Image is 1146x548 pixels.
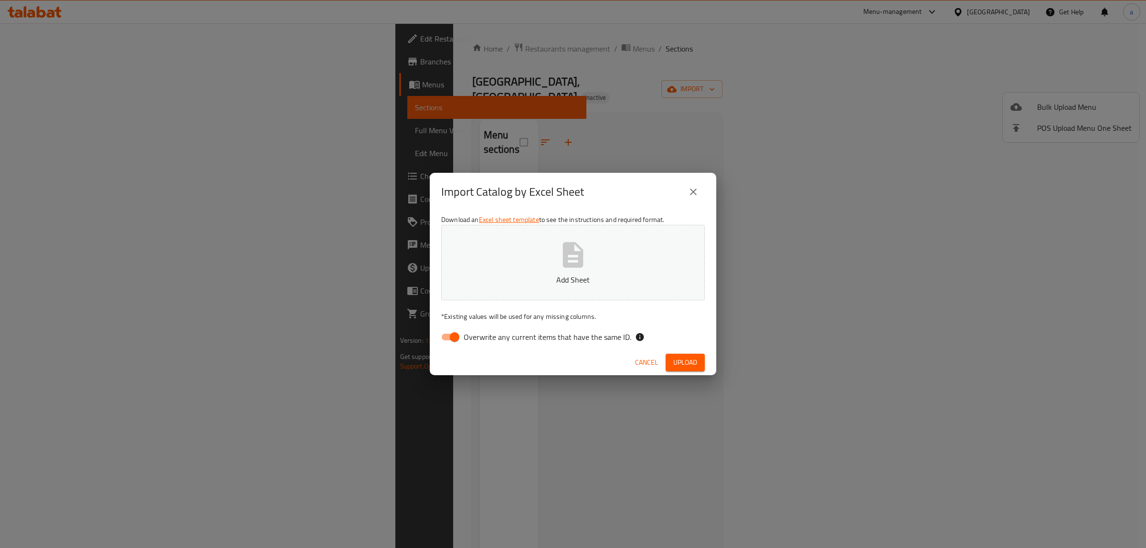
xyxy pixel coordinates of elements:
p: Add Sheet [456,274,690,285]
button: Add Sheet [441,225,705,300]
span: Cancel [635,357,658,369]
p: Existing values will be used for any missing columns. [441,312,705,321]
svg: If the overwrite option isn't selected, then the items that match an existing ID will be ignored ... [635,332,645,342]
h2: Import Catalog by Excel Sheet [441,184,584,200]
span: Upload [673,357,697,369]
a: Excel sheet template [479,213,539,226]
button: close [682,180,705,203]
div: Download an to see the instructions and required format. [430,211,716,349]
button: Cancel [631,354,662,371]
span: Overwrite any current items that have the same ID. [464,331,631,343]
button: Upload [666,354,705,371]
